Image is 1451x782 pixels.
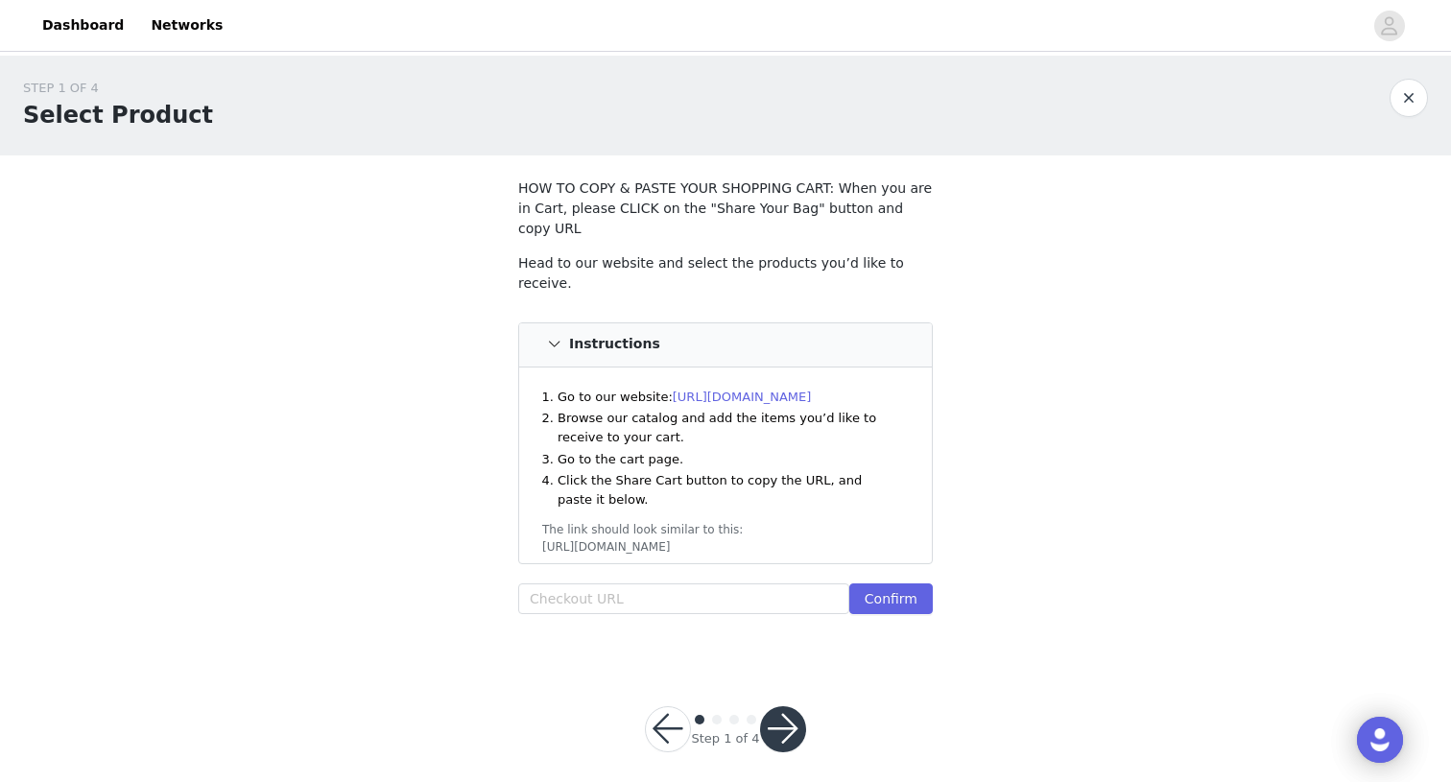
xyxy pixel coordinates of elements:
[1357,717,1403,763] div: Open Intercom Messenger
[558,388,899,407] li: Go to our website:
[23,79,213,98] div: STEP 1 OF 4
[518,178,933,239] p: HOW TO COPY & PASTE YOUR SHOPPING CART: When you are in Cart, please CLICK on the "Share Your Bag...
[518,583,849,614] input: Checkout URL
[31,4,135,47] a: Dashboard
[1380,11,1398,41] div: avatar
[849,583,933,614] button: Confirm
[542,538,909,556] div: [URL][DOMAIN_NAME]
[558,409,899,446] li: Browse our catalog and add the items you’d like to receive to your cart.
[542,521,909,538] div: The link should look similar to this:
[139,4,234,47] a: Networks
[558,450,899,469] li: Go to the cart page.
[673,390,812,404] a: [URL][DOMAIN_NAME]
[558,471,899,509] li: Click the Share Cart button to copy the URL, and paste it below.
[691,729,759,748] div: Step 1 of 4
[23,98,213,132] h1: Select Product
[518,253,933,294] p: Head to our website and select the products you’d like to receive.
[569,337,660,352] h4: Instructions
